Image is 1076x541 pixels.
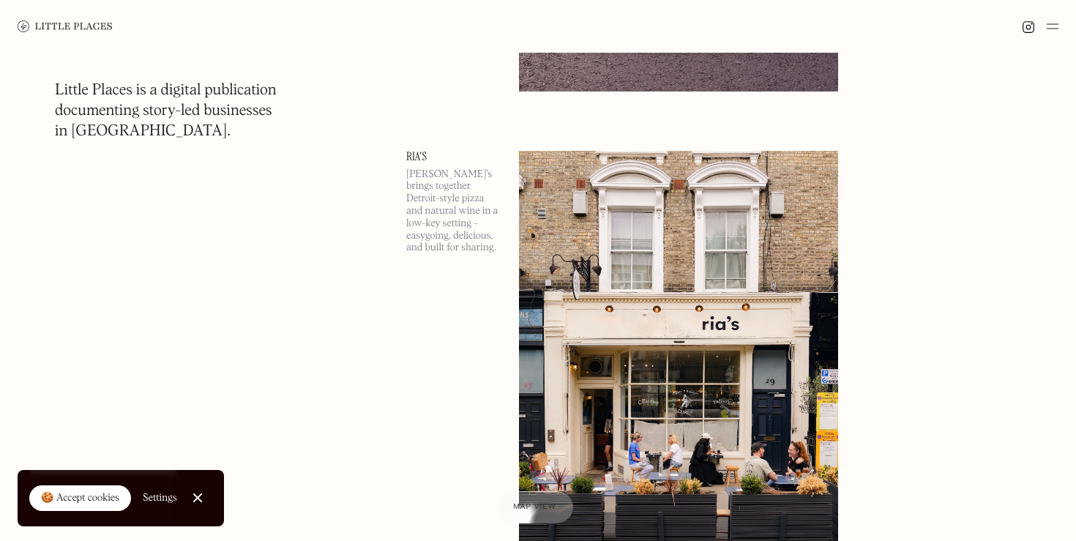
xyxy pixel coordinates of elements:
[496,491,574,523] a: Map view
[514,503,556,511] span: Map view
[406,151,501,163] a: Ria's
[406,168,501,255] p: [PERSON_NAME]’s brings together Detroit-style pizza and natural wine in a low-key setting - easyg...
[41,491,119,506] div: 🍪 Accept cookies
[183,483,212,512] a: Close Cookie Popup
[143,482,177,515] a: Settings
[143,493,177,503] div: Settings
[29,485,131,512] a: 🍪 Accept cookies
[55,81,277,142] h1: Little Places is a digital publication documenting story-led businesses in [GEOGRAPHIC_DATA].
